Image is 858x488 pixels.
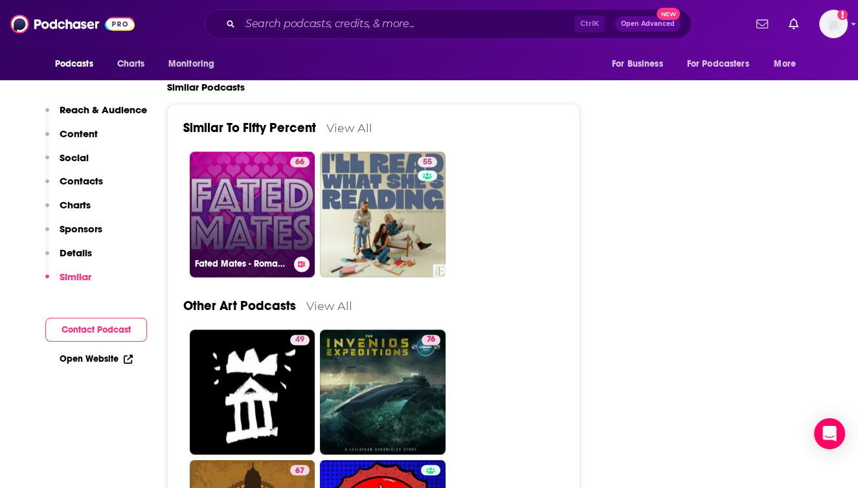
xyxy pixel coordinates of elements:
[195,258,289,269] h3: Fated Mates - Romance Books for Novel People
[45,223,102,247] button: Sponsors
[615,16,681,32] button: Open AdvancedNew
[55,55,93,73] span: Podcasts
[60,199,91,211] p: Charts
[190,151,315,277] a: 66Fated Mates - Romance Books for Novel People
[183,298,296,314] a: Other Art Podcasts
[290,157,310,167] a: 66
[423,156,432,169] span: 55
[60,175,103,187] p: Contacts
[427,333,435,346] span: 76
[295,464,304,477] span: 67
[751,13,773,35] a: Show notifications dropdown
[190,329,315,455] a: 49
[306,299,352,313] a: View All
[774,55,796,73] span: More
[290,335,310,345] a: 49
[60,271,91,283] p: Similar
[60,223,102,235] p: Sponsors
[183,120,316,136] a: Similar To Fifty Percent
[45,175,103,199] button: Contacts
[574,16,605,32] span: Ctrl K
[60,128,98,140] p: Content
[45,271,91,294] button: Similar
[168,55,214,73] span: Monitoring
[687,55,749,73] span: For Podcasters
[295,156,304,169] span: 66
[45,104,147,128] button: Reach & Audience
[814,418,845,449] div: Open Intercom Messenger
[290,465,310,475] a: 67
[295,333,304,346] span: 49
[60,151,89,164] p: Social
[240,14,574,34] input: Search podcasts, credits, & more...
[320,151,446,277] a: 55
[422,335,440,345] a: 76
[784,13,804,35] a: Show notifications dropdown
[10,12,135,36] img: Podchaser - Follow, Share and Rate Podcasts
[117,55,145,73] span: Charts
[45,247,92,271] button: Details
[46,52,110,76] button: open menu
[320,329,446,455] a: 76
[45,199,91,223] button: Charts
[621,21,675,27] span: Open Advanced
[45,128,98,151] button: Content
[60,247,92,259] p: Details
[205,9,692,39] div: Search podcasts, credits, & more...
[45,318,147,342] button: Contact Podcast
[326,121,372,135] a: View All
[765,52,812,76] button: open menu
[819,10,848,38] img: User Profile
[603,52,679,76] button: open menu
[837,10,848,20] svg: Add a profile image
[60,104,147,116] p: Reach & Audience
[109,52,153,76] a: Charts
[60,353,133,364] a: Open Website
[657,8,680,20] span: New
[819,10,848,38] button: Show profile menu
[167,81,245,93] h2: Similar Podcasts
[45,151,89,175] button: Social
[159,52,231,76] button: open menu
[679,52,768,76] button: open menu
[612,55,663,73] span: For Business
[819,10,848,38] span: Logged in as eringalloway
[418,157,437,167] a: 55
